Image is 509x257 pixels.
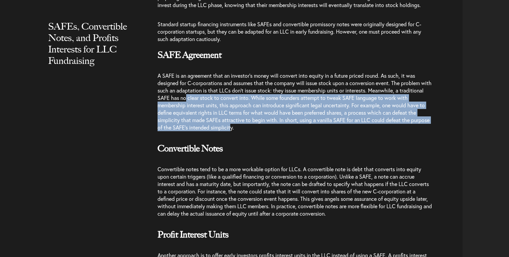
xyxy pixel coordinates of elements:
b: Convertible Notes [158,143,223,154]
span: A SAFE is an agreement that an investor’s money will convert into equity in a future priced round... [158,72,432,131]
span: Standard startup financing instruments like SAFEs and convertible promissory notes were originall... [158,21,421,42]
h2: SAFEs, Convertible Notes, and Profits Interests for LLC Fundraising [48,21,142,80]
span: Convertible notes tend to be a more workable option for LLCs. A convertible note is debt that con... [158,166,432,217]
b: Profit Interest Units [158,229,229,240]
b: SAFE Agreement [158,49,222,60]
